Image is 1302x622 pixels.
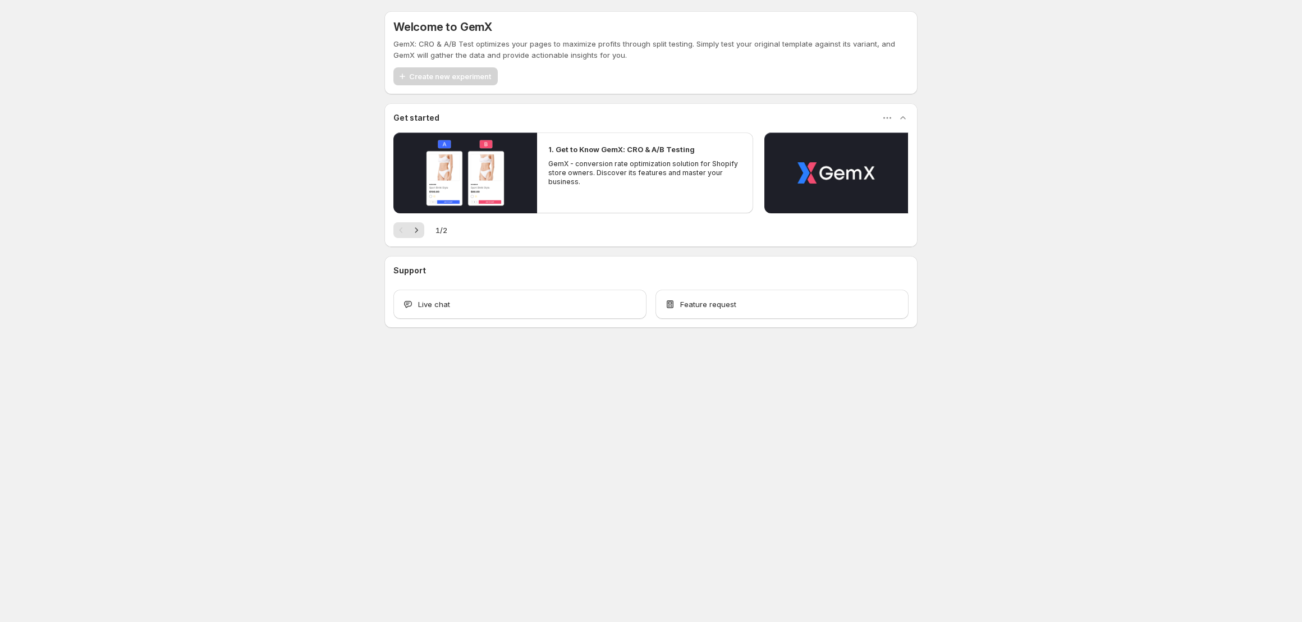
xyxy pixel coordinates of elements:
nav: Pagination [393,222,424,238]
p: GemX - conversion rate optimization solution for Shopify store owners. Discover its features and ... [548,159,741,186]
button: Play video [393,132,537,213]
span: 1 / 2 [435,225,447,236]
span: Live chat [418,299,450,310]
button: Next [409,222,424,238]
h5: Welcome to GemX [393,20,492,34]
button: Play video [764,132,908,213]
h2: 1. Get to Know GemX: CRO & A/B Testing [548,144,695,155]
h3: Get started [393,112,439,124]
h3: Support [393,265,426,276]
span: Feature request [680,299,736,310]
p: GemX: CRO & A/B Test optimizes your pages to maximize profits through split testing. Simply test ... [393,38,909,61]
